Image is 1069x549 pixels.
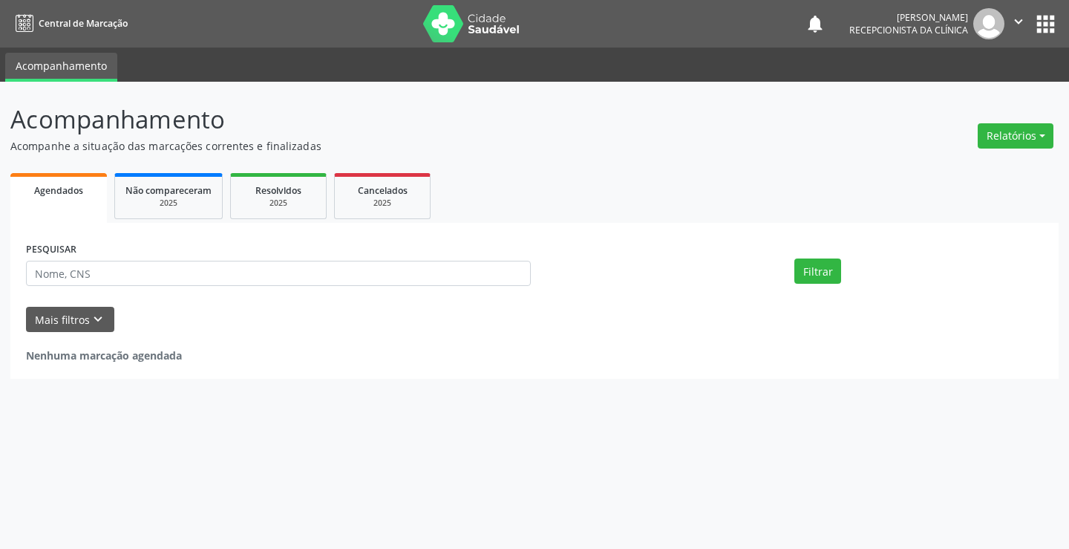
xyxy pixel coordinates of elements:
span: Cancelados [358,184,408,197]
a: Acompanhamento [5,53,117,82]
span: Recepcionista da clínica [849,24,968,36]
i:  [1010,13,1027,30]
div: 2025 [241,198,316,209]
button: Mais filtroskeyboard_arrow_down [26,307,114,333]
button: Relatórios [978,123,1053,149]
img: img [973,8,1004,39]
input: Nome, CNS [26,261,531,286]
label: PESQUISAR [26,238,76,261]
button: notifications [805,13,826,34]
strong: Nenhuma marcação agendada [26,348,182,363]
span: Não compareceram [125,184,212,197]
button:  [1004,8,1033,39]
button: apps [1033,11,1059,37]
span: Agendados [34,184,83,197]
p: Acompanhamento [10,101,744,138]
i: keyboard_arrow_down [90,311,106,328]
p: Acompanhe a situação das marcações correntes e finalizadas [10,138,744,154]
div: [PERSON_NAME] [849,11,968,24]
div: 2025 [125,198,212,209]
button: Filtrar [794,259,841,284]
div: 2025 [345,198,419,209]
span: Resolvidos [255,184,301,197]
span: Central de Marcação [39,17,128,30]
a: Central de Marcação [10,11,128,36]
